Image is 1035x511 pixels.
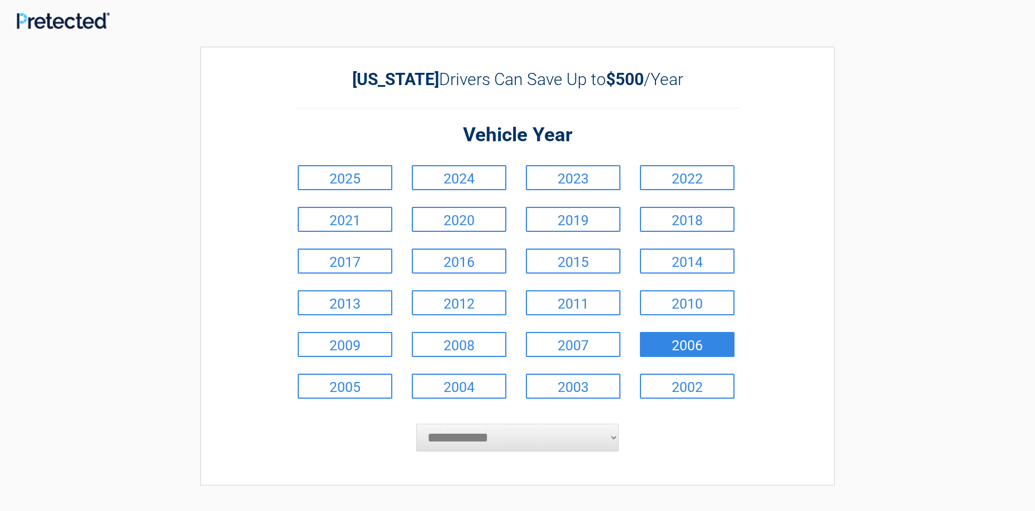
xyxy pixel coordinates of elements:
a: 2010 [640,290,735,315]
a: 2022 [640,165,735,190]
b: [US_STATE] [352,70,439,89]
a: 2017 [298,249,392,274]
a: 2024 [412,165,506,190]
a: 2018 [640,207,735,232]
b: $500 [606,70,644,89]
a: 2015 [526,249,620,274]
a: 2002 [640,374,735,399]
a: 2005 [298,374,392,399]
a: 2013 [298,290,392,315]
a: 2004 [412,374,506,399]
a: 2009 [298,332,392,357]
a: 2012 [412,290,506,315]
a: 2003 [526,374,620,399]
h2: Drivers Can Save Up to /Year [295,70,740,89]
a: 2014 [640,249,735,274]
a: 2007 [526,332,620,357]
a: 2019 [526,207,620,232]
a: 2021 [298,207,392,232]
a: 2011 [526,290,620,315]
a: 2016 [412,249,506,274]
a: 2020 [412,207,506,232]
img: Main Logo [17,12,110,29]
a: 2006 [640,332,735,357]
a: 2008 [412,332,506,357]
a: 2023 [526,165,620,190]
a: 2025 [298,165,392,190]
h2: Vehicle Year [295,122,740,148]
